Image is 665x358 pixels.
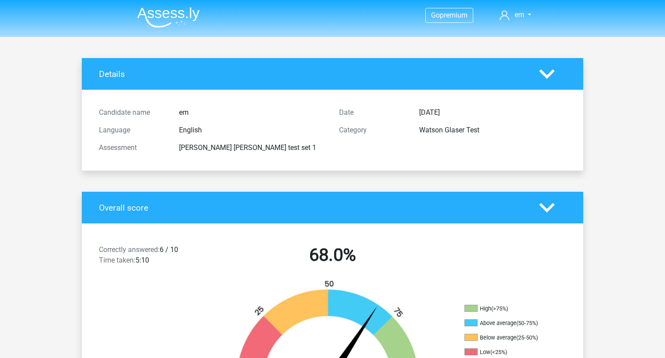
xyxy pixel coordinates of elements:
div: Assessment [92,142,172,153]
div: Category [332,125,413,135]
div: (25-50%) [516,334,538,341]
div: (<25%) [490,349,507,355]
div: 6 / 10 5:10 [92,245,212,269]
div: Date [332,107,413,118]
li: Above average [464,319,552,327]
li: High [464,305,552,313]
h4: Details [99,69,526,79]
h4: Overall score [99,203,526,213]
li: Below average [464,334,552,342]
img: Assessly [137,7,200,28]
span: Go [431,11,440,19]
span: premium [440,11,468,19]
div: (>75%) [491,305,508,312]
div: [PERSON_NAME] [PERSON_NAME] test set 1 [172,142,332,153]
div: [DATE] [413,107,573,118]
a: em [496,10,535,20]
span: Time taken: [99,256,135,264]
h2: 68.0% [219,245,446,266]
div: English [172,125,332,135]
div: em [172,107,332,118]
span: em [515,11,524,19]
div: Language [92,125,172,135]
li: Low [464,348,552,356]
div: Candidate name [92,107,172,118]
span: Correctly answered: [99,245,160,254]
div: (50-75%) [516,320,538,326]
a: Gopremium [426,9,473,21]
div: Watson Glaser Test [413,125,573,135]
